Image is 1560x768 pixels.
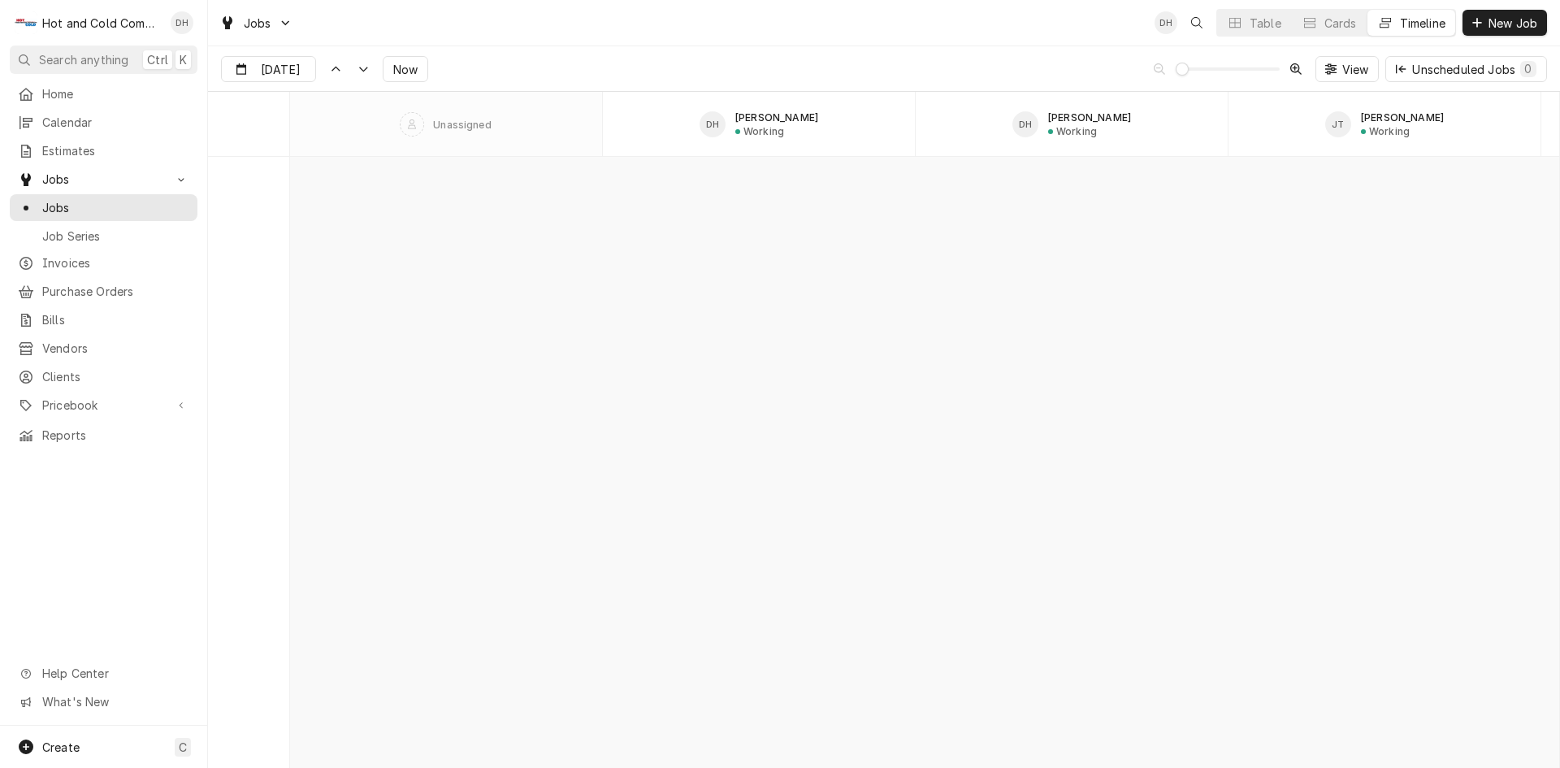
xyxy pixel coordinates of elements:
a: Go to Help Center [10,660,197,687]
a: Clients [10,363,197,390]
div: Working [1056,125,1097,137]
span: Vendors [42,340,189,357]
button: New Job [1462,10,1547,36]
span: Jobs [42,171,165,188]
span: C [179,739,187,756]
span: New Job [1485,15,1540,32]
div: [PERSON_NAME] [1361,111,1444,124]
div: Jason Thomason's Avatar [1325,111,1351,137]
span: Help Center [42,665,188,682]
a: Go to Pricebook [10,392,197,419]
div: SPACE for context menu [290,92,1541,157]
div: DH [700,111,726,137]
div: DH [171,11,193,34]
a: Job Series [10,223,197,249]
a: Estimates [10,137,197,164]
a: Go to Jobs [10,166,197,193]
span: Search anything [39,51,128,68]
div: H [15,11,37,34]
div: DH [1012,111,1038,137]
span: Ctrl [147,51,168,68]
div: Table [1250,15,1281,32]
a: Go to Jobs [213,10,299,37]
a: Reports [10,422,197,449]
span: Purchase Orders [42,283,189,300]
button: Unscheduled Jobs0 [1385,56,1547,82]
span: K [180,51,187,68]
button: Now [383,56,428,82]
div: [PERSON_NAME] [735,111,818,124]
a: Home [10,80,197,107]
span: Pricebook [42,397,165,414]
div: Working [1369,125,1410,137]
span: What's New [42,693,188,710]
a: Jobs [10,194,197,221]
span: Create [42,740,80,754]
button: [DATE] [221,56,316,82]
div: Daryl Harris's Avatar [171,11,193,34]
div: Timeline [1400,15,1445,32]
div: 0 [1523,60,1533,77]
a: Go to What's New [10,688,197,715]
span: Invoices [42,254,189,271]
span: Home [42,85,189,102]
a: Purchase Orders [10,278,197,305]
div: DH [1155,11,1177,34]
div: SPACE for context menu [208,92,289,157]
div: Hot and Cold Commercial Kitchens, Inc. [42,15,162,32]
div: [PERSON_NAME] [1048,111,1131,124]
a: Bills [10,306,197,333]
div: Daryl Harris's Avatar [1155,11,1177,34]
div: Hot and Cold Commercial Kitchens, Inc.'s Avatar [15,11,37,34]
a: Calendar [10,109,197,136]
a: Vendors [10,335,197,362]
a: Invoices [10,249,197,276]
button: Search anythingCtrlK [10,46,197,74]
span: Clients [42,368,189,385]
button: View [1315,56,1380,82]
span: View [1339,61,1372,78]
div: Unassigned [433,119,492,131]
div: Unscheduled Jobs [1412,61,1536,78]
span: Jobs [244,15,271,32]
div: David Harris's Avatar [1012,111,1038,137]
span: Calendar [42,114,189,131]
span: Bills [42,311,189,328]
div: Working [743,125,784,137]
div: JT [1325,111,1351,137]
span: Job Series [42,228,189,245]
span: Now [390,61,421,78]
button: Open search [1184,10,1210,36]
div: Daryl Harris's Avatar [700,111,726,137]
span: Estimates [42,142,189,159]
span: Reports [42,427,189,444]
div: Cards [1324,15,1357,32]
span: Jobs [42,199,189,216]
